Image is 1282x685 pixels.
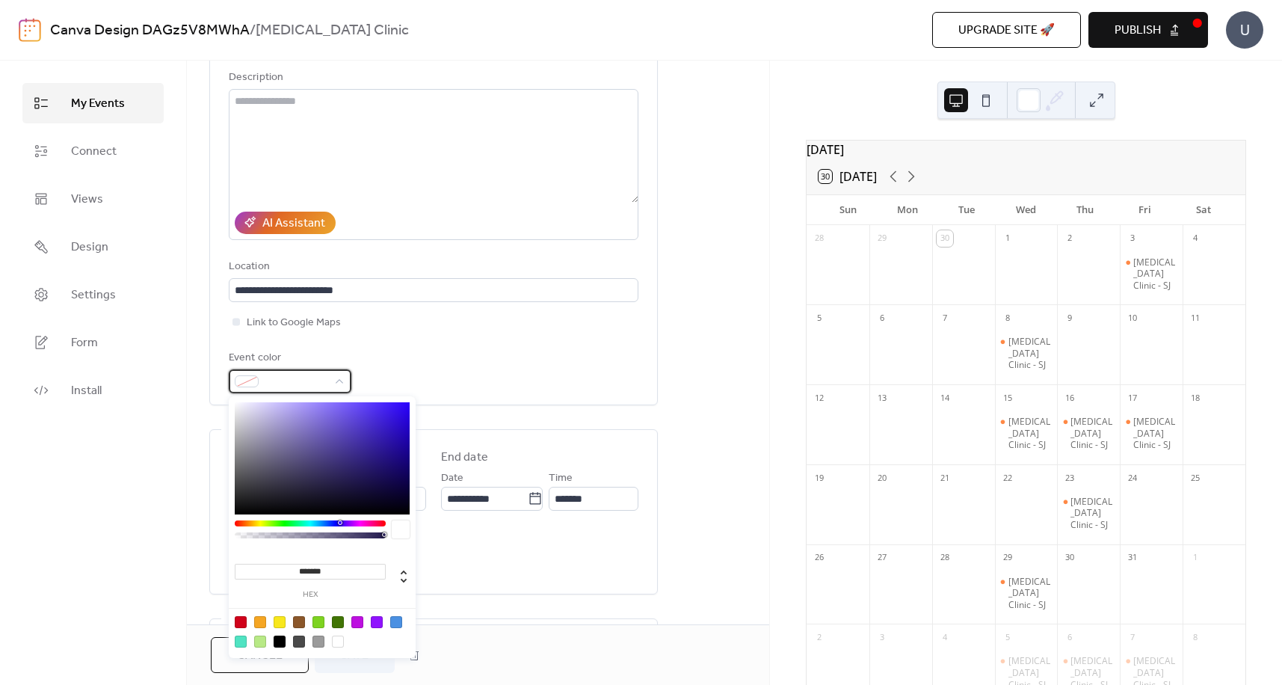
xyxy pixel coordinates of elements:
div: 12 [811,390,828,406]
span: Install [71,382,102,400]
div: #000000 [274,636,286,648]
div: 5 [811,310,828,326]
div: 29 [999,550,1016,566]
span: Cancel [237,647,283,665]
div: #F8E71C [274,616,286,628]
div: Fri [1115,195,1174,225]
div: 8 [999,310,1016,326]
label: hex [235,591,386,599]
div: 4 [937,629,953,645]
div: [DATE] [807,141,1245,159]
div: Flu Clinic - SJ [1120,257,1183,292]
div: #F5A623 [254,616,266,628]
div: 4 [1187,230,1204,247]
div: [MEDICAL_DATA] Clinic - SJ [1008,336,1052,371]
div: 22 [999,470,1016,486]
b: [MEDICAL_DATA] Clinic [256,16,409,45]
div: [MEDICAL_DATA] Clinic - SJ [1008,416,1052,451]
div: 9 [1061,310,1078,326]
div: 25 [1187,470,1204,486]
div: Description [229,69,635,87]
div: Flu Clinic - SJ [1057,416,1120,451]
a: Install [22,370,164,411]
span: Connect [71,143,117,161]
div: 21 [937,470,953,486]
div: #4A90E2 [390,616,402,628]
div: 31 [1124,550,1141,566]
button: Upgrade site 🚀 [932,12,1081,48]
div: Tue [937,195,996,225]
div: 24 [1124,470,1141,486]
a: My Events [22,83,164,123]
div: 6 [1061,629,1078,645]
div: [MEDICAL_DATA] Clinic - SJ [1008,576,1052,611]
div: [MEDICAL_DATA] Clinic - SJ [1070,496,1114,531]
span: Form [71,334,98,352]
div: Flu Clinic - SJ [1057,496,1120,531]
div: 27 [874,550,890,566]
div: 28 [937,550,953,566]
div: 16 [1061,390,1078,406]
div: 14 [937,390,953,406]
div: 10 [1124,310,1141,326]
div: 18 [1187,390,1204,406]
div: Wed [996,195,1056,225]
div: [MEDICAL_DATA] Clinic - SJ [1133,416,1177,451]
div: #B8E986 [254,636,266,648]
div: #8B572A [293,616,305,628]
div: [MEDICAL_DATA] Clinic - SJ [1070,416,1114,451]
a: Views [22,179,164,219]
button: AI Assistant [235,212,336,234]
div: #FFFFFF [332,636,344,648]
span: Link to Google Maps [247,314,341,332]
div: [MEDICAL_DATA] Clinic - SJ [1133,257,1177,292]
div: Thu [1056,195,1115,225]
div: 7 [937,310,953,326]
span: Time [549,470,573,488]
span: Publish [1115,22,1161,40]
a: Canva Design DAGz5V8MWhA [50,16,250,45]
a: Form [22,322,164,363]
button: Publish [1088,12,1208,48]
div: Flu Clinic - SJ [995,416,1058,451]
div: Location [229,258,635,276]
div: #7ED321 [312,616,324,628]
div: 5 [999,629,1016,645]
button: Cancel [211,637,309,673]
div: 2 [811,629,828,645]
div: Event color [229,349,348,367]
div: 8 [1187,629,1204,645]
div: 13 [874,390,890,406]
div: #417505 [332,616,344,628]
div: AI Assistant [262,215,325,233]
div: Mon [878,195,937,225]
div: #BD10E0 [351,616,363,628]
div: #D0021B [235,616,247,628]
div: 1 [1187,550,1204,566]
a: Settings [22,274,164,315]
div: Flu Clinic - SJ [995,336,1058,371]
div: 29 [874,230,890,247]
b: / [250,16,256,45]
a: Design [22,227,164,267]
div: U [1226,11,1263,49]
div: 15 [999,390,1016,406]
span: My Events [71,95,125,113]
div: 19 [811,470,828,486]
div: 3 [1124,230,1141,247]
div: Flu Clinic - SJ [995,576,1058,611]
div: 26 [811,550,828,566]
div: 11 [1187,310,1204,326]
div: 3 [874,629,890,645]
div: Flu Clinic - SJ [1120,416,1183,451]
span: Upgrade site 🚀 [958,22,1055,40]
div: 7 [1124,629,1141,645]
div: 30 [1061,550,1078,566]
div: Sun [819,195,878,225]
a: Connect [22,131,164,171]
span: Date [441,470,463,488]
div: 2 [1061,230,1078,247]
div: 6 [874,310,890,326]
div: 30 [937,230,953,247]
